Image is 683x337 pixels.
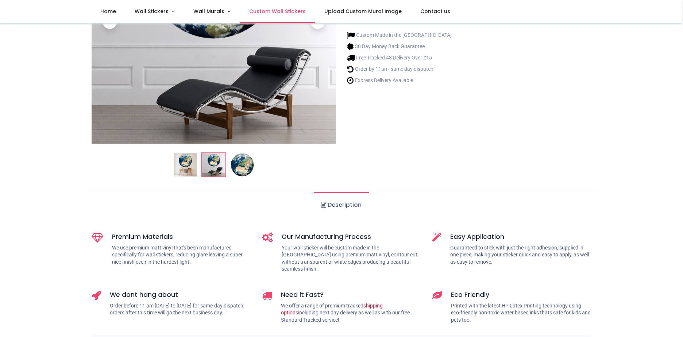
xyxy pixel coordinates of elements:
h5: Easy Application [450,232,591,241]
li: Order by 11am, same day dispatch [347,65,452,73]
p: Guaranteed to stick with just the right adhesion, supplied in one piece, making your sticker quic... [450,244,591,266]
p: We offer a range of premium tracked including next day delivery as well as with our free Standard... [281,302,421,324]
span: Wall Stickers [135,8,169,15]
span: Custom Wall Stickers [249,8,306,15]
span: Contact us [420,8,450,15]
img: WS-45672-03 [231,153,254,177]
p: Printed with the latest HP Latex Printing technology using eco-friendly non-toxic water based ink... [451,302,591,324]
span: Home [100,8,116,15]
img: WS-45672-02 [202,153,225,177]
li: Custom Made in the [GEOGRAPHIC_DATA] [347,31,452,39]
p: We use premium matt vinyl that's been manufactured specifically for wall stickers, reducing glare... [112,244,251,266]
h5: Need it Fast? [281,290,421,299]
img: World Globe Earth Map Wall Sticker [174,153,197,177]
li: 30 Day Money Back Guarantee [347,43,452,50]
p: Order before 11 am [DATE] to [DATE] for same-day dispatch, orders after this time will go the nex... [110,302,251,317]
h5: Premium Materials [112,232,251,241]
h5: Our Manufacturing Process [282,232,421,241]
h5: Eco Friendly [451,290,591,299]
li: Express Delivery Available [347,77,452,84]
li: Free Tracked 48 Delivery Over £15 [347,54,452,62]
span: Upload Custom Mural Image [324,8,402,15]
span: Wall Murals [193,8,224,15]
a: Description [314,192,368,218]
h5: We dont hang about [110,290,251,299]
p: Your wall sticker will be custom made in the [GEOGRAPHIC_DATA] using premium matt vinyl, contour ... [282,244,421,273]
